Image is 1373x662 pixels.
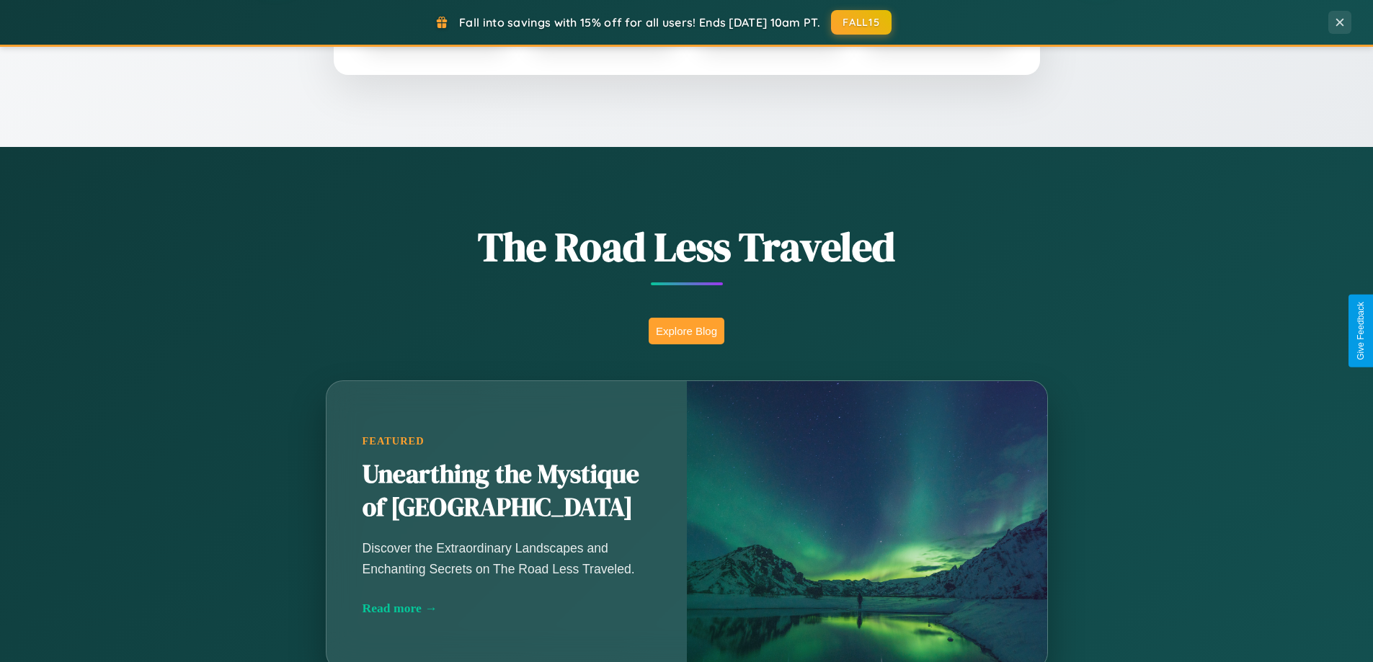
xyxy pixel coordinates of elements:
h1: The Road Less Traveled [254,219,1119,274]
span: Fall into savings with 15% off for all users! Ends [DATE] 10am PT. [459,15,820,30]
button: Explore Blog [649,318,724,344]
div: Read more → [363,601,651,616]
p: Discover the Extraordinary Landscapes and Enchanting Secrets on The Road Less Traveled. [363,538,651,578]
h2: Unearthing the Mystique of [GEOGRAPHIC_DATA] [363,458,651,524]
div: Give Feedback [1356,302,1366,360]
div: Featured [363,435,651,447]
button: FALL15 [831,10,892,35]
